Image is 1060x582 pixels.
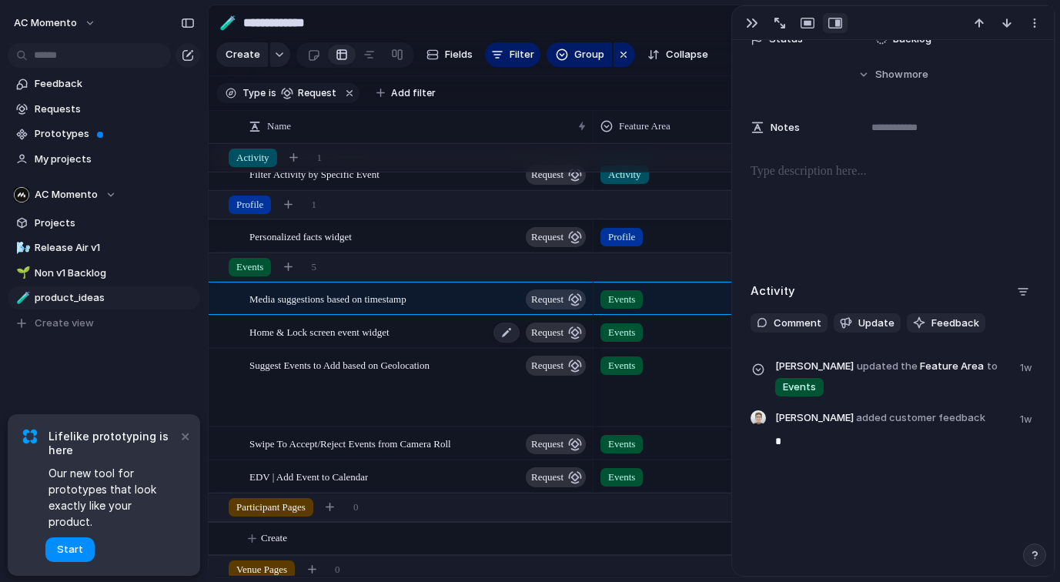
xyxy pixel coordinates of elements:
button: request [278,85,339,102]
span: Comment [774,316,821,331]
span: request [531,226,563,248]
span: 1 [317,150,323,166]
span: Type [242,86,266,100]
span: request [531,433,563,455]
span: 1 [311,197,316,212]
span: is [269,86,276,100]
button: Fields [420,42,479,67]
button: Filter [485,42,540,67]
span: Add filter [391,86,436,100]
span: Events [608,470,635,485]
a: My projects [8,148,200,171]
a: 🧪product_ideas [8,286,200,309]
a: Prototypes [8,122,200,145]
span: request [293,86,336,100]
span: Show [875,67,903,82]
span: Feature Area [775,357,1011,398]
span: 0 [353,500,359,515]
a: Requests [8,98,200,121]
span: Events [608,436,635,452]
button: 🧪 [216,11,240,35]
span: Events [236,259,263,275]
button: request [526,227,586,247]
a: 🌱Non v1 Backlog [8,262,200,285]
span: Collapse [666,47,708,62]
span: Update [858,316,894,331]
a: Feedback [8,72,200,95]
button: AC Momento [8,183,200,206]
span: Name [267,119,291,134]
span: [PERSON_NAME] [775,359,854,374]
span: Events [608,292,635,307]
button: request [526,356,586,376]
span: Personalized facts widget [249,227,352,245]
span: Start [57,542,83,557]
span: Events [608,358,635,373]
span: 1w [1020,412,1035,427]
div: 🧪 [16,289,27,307]
span: My projects [35,152,195,167]
div: 🌱 [16,264,27,282]
span: Create [261,530,287,546]
span: more [904,67,928,82]
span: request [531,164,563,186]
span: request [531,467,563,488]
button: request [526,467,586,487]
span: request [531,322,563,343]
button: 🌬️ [14,240,29,256]
span: request [531,355,563,376]
span: AC Momento [14,15,77,31]
button: AC Momento [7,11,104,35]
span: Create [226,47,260,62]
span: Lifelike prototyping is here [48,430,177,457]
button: 🧪 [14,290,29,306]
span: Activity [608,167,641,182]
span: Profile [608,229,635,245]
span: Feedback [35,76,195,92]
button: Update [834,313,901,333]
button: Dismiss [176,426,194,445]
button: Start [45,537,95,562]
span: Group [574,47,604,62]
h2: Activity [751,283,795,300]
span: Swipe To Accept/Reject Events from Camera Roll [249,434,451,452]
span: Profile [236,197,263,212]
button: Add filter [367,82,445,104]
span: 5 [311,259,316,275]
span: Create view [35,316,94,331]
span: updated the [857,359,918,374]
button: request [526,323,586,343]
button: Group [547,42,612,67]
button: request [526,165,586,185]
button: request [526,434,586,454]
span: Our new tool for prototypes that look exactly like your product. [48,465,177,530]
span: 1w [1020,357,1035,376]
span: to [987,359,998,374]
button: 🌱 [14,266,29,281]
span: Media suggestions based on timestamp [249,289,406,307]
div: 🌬️ [16,239,27,257]
button: is [266,85,279,102]
span: Requests [35,102,195,117]
span: Participant Pages [236,500,306,515]
span: Suggest Events to Add based on Geolocation [249,356,430,373]
span: Non v1 Backlog [35,266,195,281]
button: Comment [751,313,828,333]
span: Activity [236,150,269,166]
span: Feedback [931,316,979,331]
span: AC Momento [35,187,98,202]
a: Projects [8,212,200,235]
button: Feedback [907,313,985,333]
span: Events [608,325,635,340]
button: request [526,289,586,309]
span: Venue Pages [236,562,287,577]
span: EDV | Add Event to Calendar [249,467,368,485]
span: Filter Activity by Specific Event [249,165,380,182]
div: 🧪 [219,12,236,33]
button: Collapse [641,42,714,67]
a: 🌬️Release Air v1 [8,236,200,259]
span: Home & Lock screen event widget [249,323,390,340]
button: Create [216,42,268,67]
